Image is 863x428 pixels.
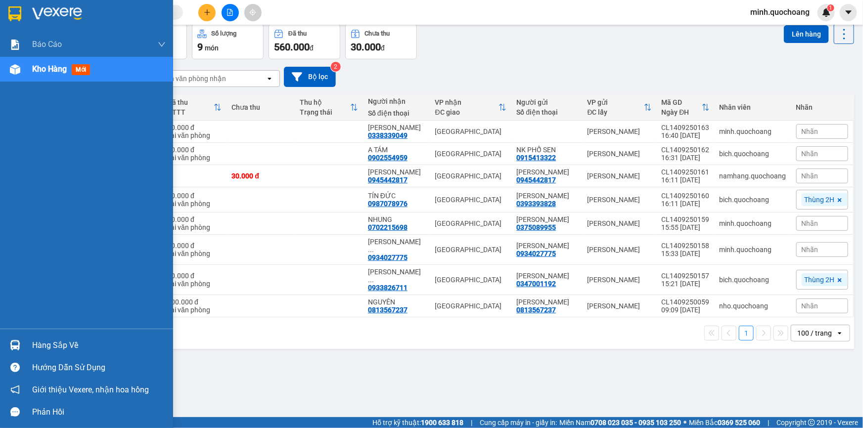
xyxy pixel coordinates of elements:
[720,196,786,204] div: bich.quochoang
[829,4,832,11] span: 1
[32,384,149,396] span: Giới thiệu Vexere, nhận hoa hồng
[10,363,20,372] span: question-circle
[588,246,652,254] div: [PERSON_NAME]
[192,24,264,59] button: Số lượng9món
[662,200,710,208] div: 16:11 [DATE]
[231,172,290,180] div: 30.000 đ
[471,417,472,428] span: |
[588,108,644,116] div: ĐC lấy
[802,246,818,254] span: Nhãn
[32,38,62,50] span: Báo cáo
[805,275,835,284] span: Thùng 2H
[372,417,463,428] span: Hỗ trợ kỹ thuật:
[516,168,577,176] div: LÊ TRUNG HIẾU
[435,276,507,284] div: [GEOGRAPHIC_DATA]
[368,109,425,117] div: Số điện thoại
[368,268,425,284] div: NGUYỄN NGỌC THANH
[368,298,425,306] div: NGUYÊN
[310,44,314,52] span: đ
[662,223,710,231] div: 15:55 [DATE]
[331,62,341,72] sup: 2
[167,223,222,231] div: Tại văn phòng
[844,8,853,17] span: caret-down
[368,276,374,284] span: ...
[435,172,507,180] div: [GEOGRAPHIC_DATA]
[284,67,336,87] button: Bộ lọc
[720,150,786,158] div: bich.quochoang
[10,40,20,50] img: solution-icon
[435,196,507,204] div: [GEOGRAPHIC_DATA]
[662,124,710,131] div: CL1409250163
[204,9,211,16] span: plus
[742,6,818,18] span: minh.quochoang
[588,128,652,135] div: [PERSON_NAME]
[368,200,408,208] div: 0987078976
[288,30,307,37] div: Đã thu
[720,219,786,227] div: minh.quochoang
[212,30,237,37] div: Số lượng
[167,154,222,162] div: Tại văn phòng
[662,250,710,257] div: 15:33 [DATE]
[368,97,425,105] div: Người nhận
[559,417,681,428] span: Miền Nam
[162,94,227,121] th: Toggle SortBy
[10,340,20,350] img: warehouse-icon
[368,215,425,223] div: NHUNG
[797,328,832,338] div: 100 / trang
[10,407,20,417] span: message
[222,4,239,21] button: file-add
[167,280,222,288] div: Tại văn phòng
[368,131,408,139] div: 0338339049
[435,246,507,254] div: [GEOGRAPHIC_DATA]
[588,98,644,106] div: VP gửi
[167,272,222,280] div: 20.000 đ
[588,276,652,284] div: [PERSON_NAME]
[158,41,166,48] span: down
[516,272,577,280] div: NGUYỄN THÀNH YÊN
[588,172,652,180] div: [PERSON_NAME]
[516,108,577,116] div: Số điện thoại
[345,24,417,59] button: Chưa thu30.000đ
[802,219,818,227] span: Nhãn
[365,30,390,37] div: Chưa thu
[435,219,507,227] div: [GEOGRAPHIC_DATA]
[720,172,786,180] div: namhang.quochoang
[368,146,425,154] div: A TÁM
[662,298,710,306] div: CL1409250059
[796,103,848,111] div: Nhãn
[368,238,425,254] div: TRƯƠNG HỮU DUYÊN
[802,172,818,180] span: Nhãn
[516,146,577,154] div: NK PHỐ SEN
[167,192,222,200] div: 20.000 đ
[662,131,710,139] div: 16:40 [DATE]
[269,24,340,59] button: Đã thu560.000đ
[32,64,67,74] span: Kho hàng
[351,41,381,53] span: 30.000
[662,146,710,154] div: CL1409250162
[516,280,556,288] div: 0347001192
[244,4,262,21] button: aim
[805,195,835,204] span: Thùng 2H
[516,298,577,306] div: NGUYỄN ĐĂNG NGUYÊN
[231,103,290,111] div: Chưa thu
[197,41,203,53] span: 9
[657,94,715,121] th: Toggle SortBy
[368,168,425,176] div: LÊ TRUNG HIẾU
[662,306,710,314] div: 09:09 [DATE]
[480,417,557,428] span: Cung cấp máy in - giấy in:
[435,302,507,310] div: [GEOGRAPHIC_DATA]
[167,298,222,306] div: 300.000 đ
[662,154,710,162] div: 16:31 [DATE]
[802,150,818,158] span: Nhãn
[516,200,556,208] div: 0393393828
[167,200,222,208] div: Tại văn phòng
[32,338,166,353] div: Hàng sắp về
[10,385,20,394] span: notification
[368,192,425,200] div: TÍN ĐỨC
[167,124,222,131] div: 30.000 đ
[662,272,710,280] div: CL1409250157
[167,146,222,154] div: 70.000 đ
[662,176,710,184] div: 16:11 [DATE]
[516,250,556,257] div: 0934027775
[588,219,652,227] div: [PERSON_NAME]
